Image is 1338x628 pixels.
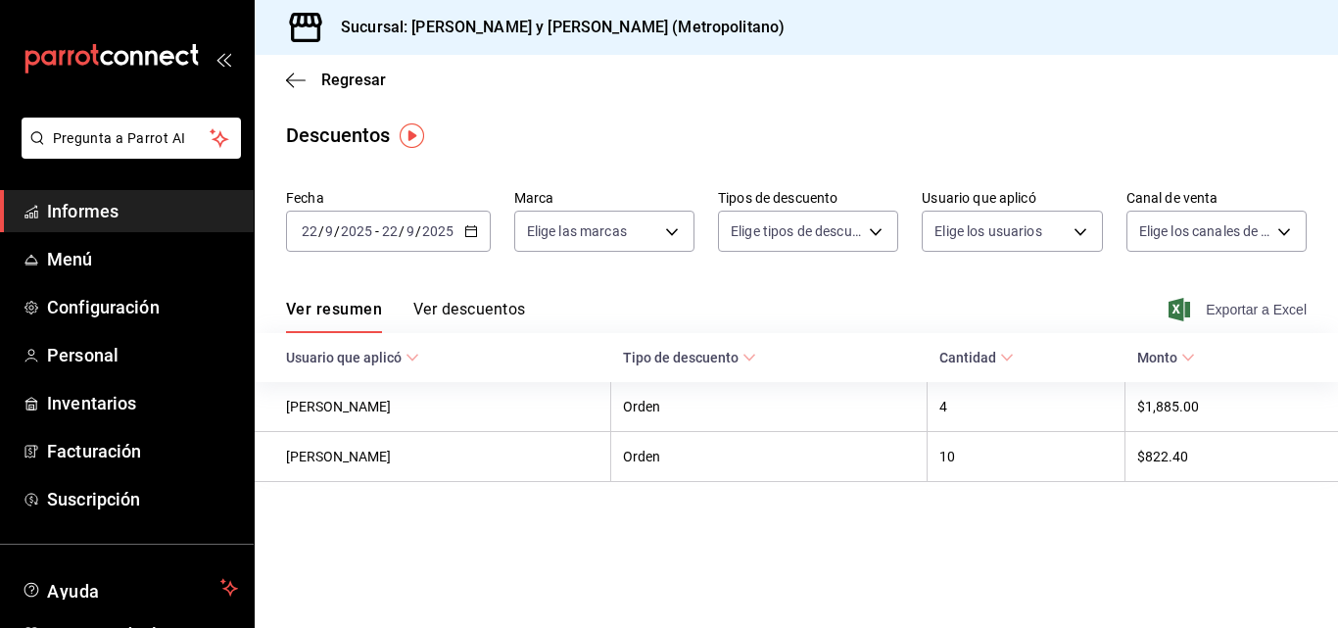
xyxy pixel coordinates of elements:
input: -- [301,223,318,239]
font: Tipos de descuento [718,190,837,206]
font: Descuentos [286,123,390,147]
font: Orden [623,450,660,465]
font: Usuario que aplicó [922,190,1035,206]
font: $1,885.00 [1137,400,1199,415]
span: Cantidad [939,349,1014,365]
font: 10 [939,450,955,465]
font: Informes [47,201,119,221]
font: Pregunta a Parrot AI [53,130,186,146]
span: Monto [1137,349,1195,365]
font: Monto [1137,351,1177,366]
font: Orden [623,400,660,415]
font: Suscripción [47,489,140,509]
input: -- [381,223,399,239]
font: $822.40 [1137,450,1188,465]
font: Menú [47,249,93,269]
font: / [334,223,340,239]
font: Canal de venta [1126,190,1219,206]
font: Elige tipos de descuento [731,223,880,239]
font: Sucursal: [PERSON_NAME] y [PERSON_NAME] (Metropolitano) [341,18,785,36]
button: abrir_cajón_menú [215,51,231,67]
font: Fecha [286,190,324,206]
font: [PERSON_NAME] [286,400,391,415]
font: Tipo de descuento [623,351,739,366]
font: Usuario que aplicó [286,351,402,366]
font: Inventarios [47,393,136,413]
font: Personal [47,345,119,365]
font: Exportar a Excel [1206,302,1307,317]
img: Marcador de información sobre herramientas [400,123,424,148]
a: Pregunta a Parrot AI [14,142,241,163]
font: Cantidad [939,351,996,366]
font: / [318,223,324,239]
button: Pregunta a Parrot AI [22,118,241,159]
button: Exportar a Excel [1172,298,1307,321]
div: pestañas de navegación [286,299,525,333]
font: / [415,223,421,239]
font: - [375,223,379,239]
font: Facturación [47,441,141,461]
input: -- [324,223,334,239]
input: ---- [340,223,373,239]
input: ---- [421,223,454,239]
span: Tipo de descuento [623,349,756,365]
font: Elige los canales de venta [1139,223,1296,239]
font: / [399,223,405,239]
font: Configuración [47,297,160,317]
font: Regresar [321,71,386,89]
font: Elige los usuarios [934,223,1041,239]
span: Usuario que aplicó [286,349,419,365]
font: Ayuda [47,581,100,602]
font: Ver descuentos [413,300,525,318]
button: Regresar [286,71,386,89]
input: -- [406,223,415,239]
font: [PERSON_NAME] [286,450,391,465]
font: Elige las marcas [527,223,627,239]
font: 4 [939,400,947,415]
font: Marca [514,190,554,206]
font: Ver resumen [286,300,382,318]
